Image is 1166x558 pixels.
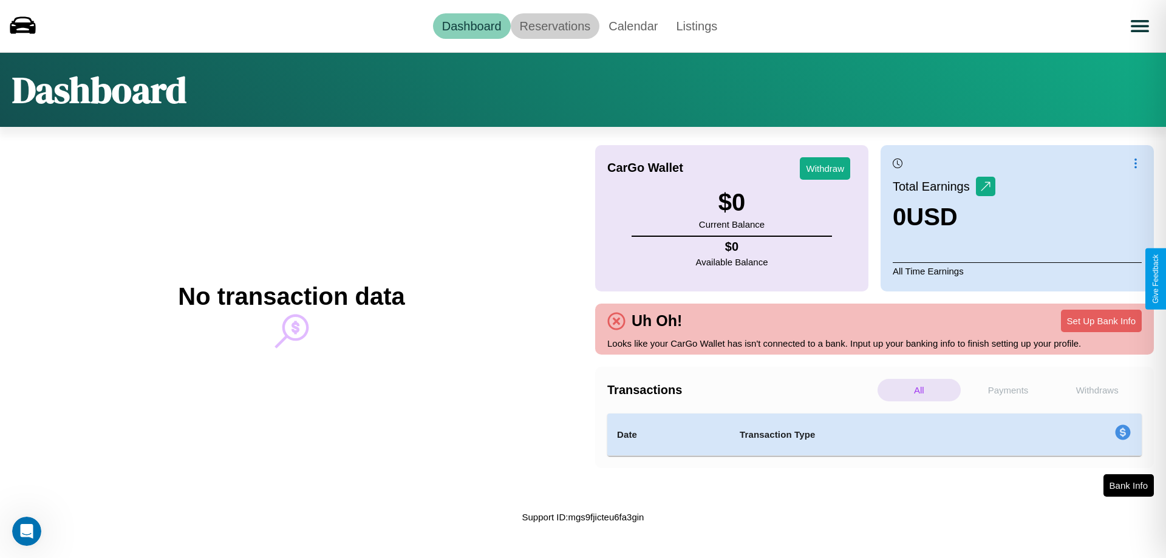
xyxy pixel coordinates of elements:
p: All [878,379,961,401]
p: Withdraws [1055,379,1139,401]
button: Withdraw [800,157,850,180]
h4: Uh Oh! [626,312,688,330]
p: Looks like your CarGo Wallet has isn't connected to a bank. Input up your banking info to finish ... [607,335,1142,352]
table: simple table [607,413,1142,456]
button: Set Up Bank Info [1061,310,1142,332]
p: Total Earnings [893,175,976,197]
h3: 0 USD [893,203,995,231]
h1: Dashboard [12,65,186,115]
h4: Transactions [607,383,874,397]
p: Available Balance [696,254,768,270]
h4: Transaction Type [740,427,1015,442]
button: Open menu [1123,9,1157,43]
button: Bank Info [1103,474,1154,497]
p: Support ID: mgs9fjicteu6fa3gin [522,509,644,525]
h4: CarGo Wallet [607,161,683,175]
iframe: Intercom live chat [12,517,41,546]
h4: Date [617,427,720,442]
p: Payments [967,379,1050,401]
a: Listings [667,13,726,39]
a: Calendar [599,13,667,39]
h4: $ 0 [696,240,768,254]
div: Give Feedback [1151,254,1160,304]
a: Reservations [511,13,600,39]
p: All Time Earnings [893,262,1142,279]
h2: No transaction data [178,283,404,310]
p: Current Balance [699,216,765,233]
a: Dashboard [433,13,511,39]
h3: $ 0 [699,189,765,216]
